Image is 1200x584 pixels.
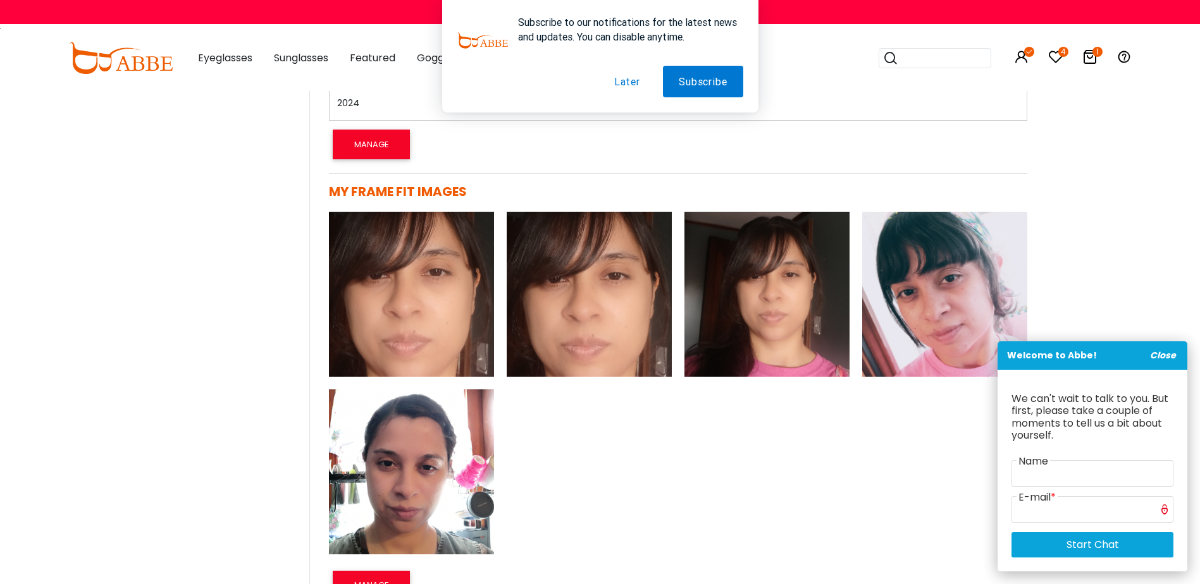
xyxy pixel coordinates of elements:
button: Subscribe [663,66,743,97]
a: Start Chat [1011,532,1173,557]
a: MANAGE [329,137,414,151]
img: ... [684,212,850,377]
img: ... [862,212,1027,377]
label: E-mail [1017,490,1058,505]
div: Subscribe to our notifications for the latest news and updates. You can disable anytime. [508,15,743,44]
span: MY FRAME FIT IMAGES [329,183,467,200]
img: ... [329,389,494,554]
label: Name [1017,454,1050,469]
p: Welcome to Abbe! [998,341,1187,370]
img: ... [507,212,672,377]
button: Later [598,66,656,97]
i: Close [1150,349,1176,362]
img: ... [329,212,494,377]
p: We can't wait to talk to you. But first, please take a couple of moments to tell us a bit about y... [1011,392,1173,441]
button: MANAGE [333,130,410,159]
img: notification icon [457,15,508,66]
